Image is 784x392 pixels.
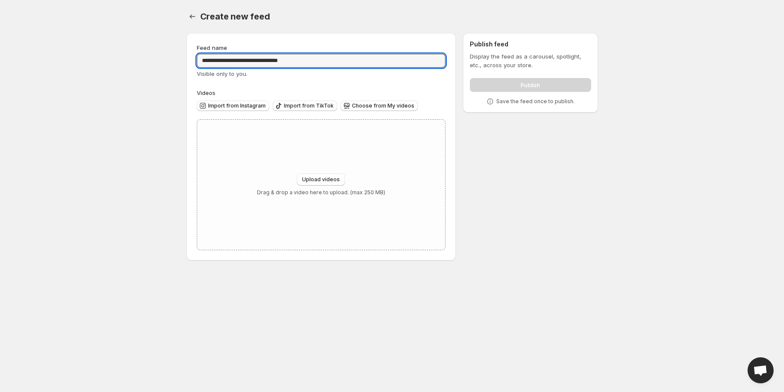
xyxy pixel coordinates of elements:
[257,189,385,196] p: Drag & drop a video here to upload. (max 250 MB)
[341,101,418,111] button: Choose from My videos
[284,102,334,109] span: Import from TikTok
[470,52,591,69] p: Display the feed as a carousel, spotlight, etc., across your store.
[197,101,269,111] button: Import from Instagram
[748,357,774,383] a: Open chat
[197,89,215,96] span: Videos
[197,44,227,51] span: Feed name
[200,11,270,22] span: Create new feed
[197,70,247,77] span: Visible only to you.
[186,10,198,23] button: Settings
[496,98,575,105] p: Save the feed once to publish.
[208,102,266,109] span: Import from Instagram
[273,101,337,111] button: Import from TikTok
[302,176,340,183] span: Upload videos
[297,173,345,186] button: Upload videos
[470,40,591,49] h2: Publish feed
[352,102,414,109] span: Choose from My videos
